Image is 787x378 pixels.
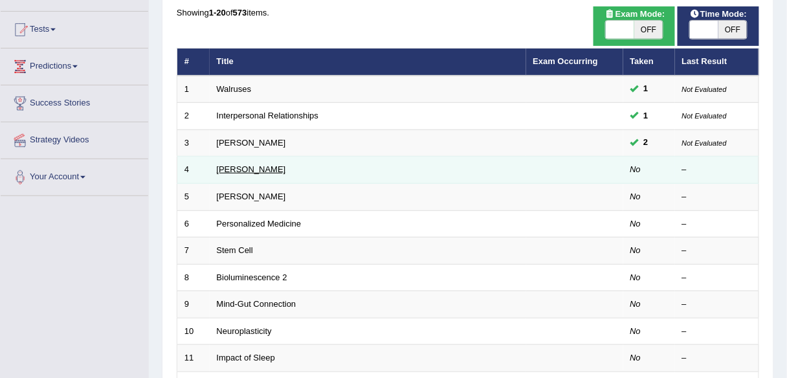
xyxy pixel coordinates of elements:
[1,122,148,155] a: Strategy Videos
[217,84,252,94] a: Walruses
[639,136,654,150] span: You can still take this question
[639,82,654,96] span: You can still take this question
[682,352,752,364] div: –
[217,326,272,336] a: Neuroplasticity
[533,56,598,66] a: Exam Occurring
[217,111,319,120] a: Interpersonal Relationships
[630,164,641,174] em: No
[634,21,663,39] span: OFF
[682,326,752,338] div: –
[217,353,275,362] a: Impact of Sleep
[682,245,752,257] div: –
[217,164,286,174] a: [PERSON_NAME]
[217,245,253,255] a: Stem Cell
[177,264,210,291] td: 8
[630,219,641,228] em: No
[630,245,641,255] em: No
[177,6,759,19] div: Showing of items.
[639,109,654,123] span: You can still take this question
[217,219,302,228] a: Personalized Medicine
[675,49,759,76] th: Last Result
[630,192,641,201] em: No
[718,21,747,39] span: OFF
[177,103,210,130] td: 2
[1,12,148,44] a: Tests
[630,326,641,336] em: No
[600,8,670,21] span: Exam Mode:
[1,85,148,118] a: Success Stories
[177,129,210,157] td: 3
[685,8,752,21] span: Time Mode:
[233,8,247,17] b: 573
[1,49,148,81] a: Predictions
[177,210,210,238] td: 6
[177,318,210,345] td: 10
[682,139,727,147] small: Not Evaluated
[177,76,210,103] td: 1
[217,299,296,309] a: Mind-Gut Connection
[210,49,526,76] th: Title
[682,298,752,311] div: –
[177,49,210,76] th: #
[217,272,287,282] a: Bioluminescence 2
[593,6,675,46] div: Show exams occurring in exams
[682,218,752,230] div: –
[682,112,727,120] small: Not Evaluated
[209,8,226,17] b: 1-20
[177,238,210,265] td: 7
[630,299,641,309] em: No
[682,272,752,284] div: –
[177,184,210,211] td: 5
[630,272,641,282] em: No
[682,191,752,203] div: –
[1,159,148,192] a: Your Account
[177,345,210,372] td: 11
[623,49,675,76] th: Taken
[177,291,210,318] td: 9
[177,157,210,184] td: 4
[682,85,727,93] small: Not Evaluated
[217,192,286,201] a: [PERSON_NAME]
[217,138,286,148] a: [PERSON_NAME]
[682,164,752,176] div: –
[630,353,641,362] em: No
